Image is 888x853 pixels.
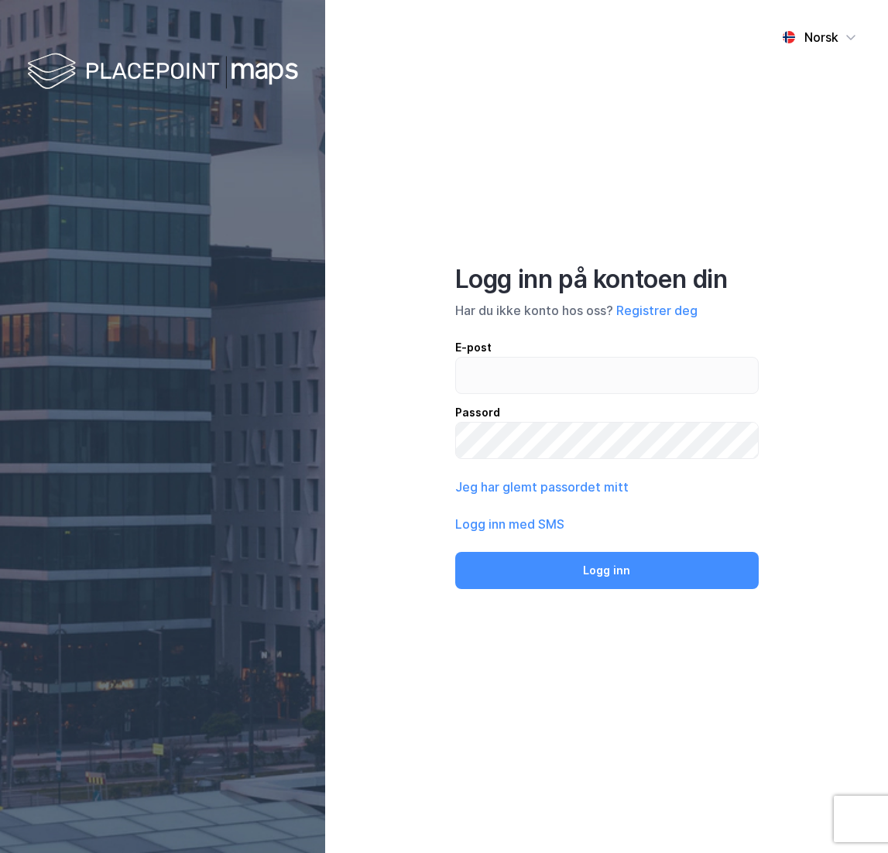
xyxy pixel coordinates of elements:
div: Logg inn på kontoen din [455,264,759,295]
button: Logg inn [455,552,759,589]
div: Passord [455,403,759,422]
div: Har du ikke konto hos oss? [455,301,759,320]
div: E-post [455,338,759,357]
button: Logg inn med SMS [455,515,564,533]
img: logo-white.f07954bde2210d2a523dddb988cd2aa7.svg [27,50,298,95]
div: Kontrollprogram for chat [811,779,888,853]
div: Norsk [804,28,838,46]
iframe: Chat Widget [811,779,888,853]
button: Registrer deg [616,301,698,320]
button: Jeg har glemt passordet mitt [455,478,629,496]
